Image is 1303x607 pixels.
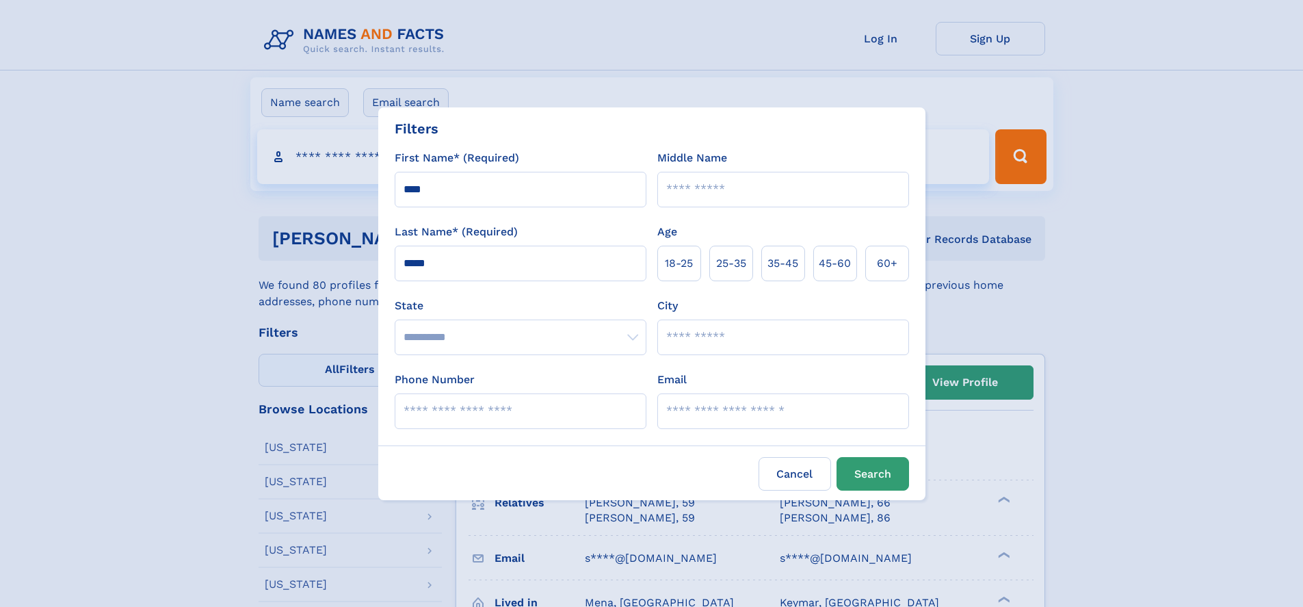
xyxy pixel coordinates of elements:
label: State [395,298,646,314]
label: Email [657,372,687,388]
label: Age [657,224,677,240]
label: Phone Number [395,372,475,388]
span: 45‑60 [819,255,851,272]
button: Search [837,457,909,491]
span: 18‑25 [665,255,693,272]
label: Middle Name [657,150,727,166]
span: 35‑45 [767,255,798,272]
label: First Name* (Required) [395,150,519,166]
span: 60+ [877,255,897,272]
label: City [657,298,678,314]
div: Filters [395,118,438,139]
span: 25‑35 [716,255,746,272]
label: Cancel [759,457,831,491]
label: Last Name* (Required) [395,224,518,240]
